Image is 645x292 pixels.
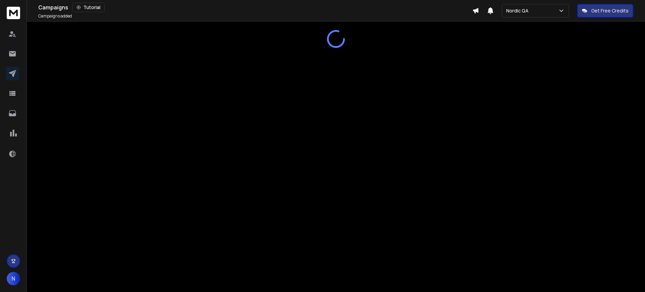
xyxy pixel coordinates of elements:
p: Campaigns added [38,13,72,19]
p: Get Free Credits [591,7,629,14]
button: N [7,272,20,285]
div: Campaigns [38,3,472,12]
button: Get Free Credits [577,4,633,17]
p: Nordic QA [506,7,531,14]
button: Tutorial [72,3,105,12]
